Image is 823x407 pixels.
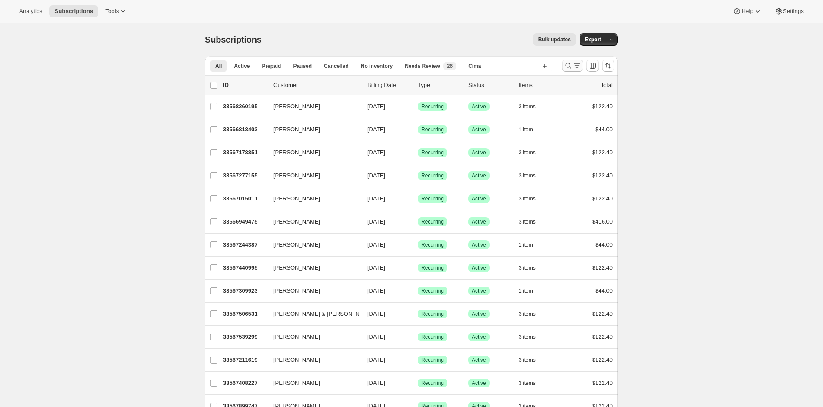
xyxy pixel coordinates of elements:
button: [PERSON_NAME] [268,376,355,390]
span: [DATE] [367,334,385,340]
span: Active [472,172,486,179]
button: [PERSON_NAME] [268,353,355,367]
div: 33567178851[PERSON_NAME][DATE]SuccessRecurringSuccessActive3 items$122.40 [223,147,613,159]
span: [PERSON_NAME] & [PERSON_NAME] [273,310,373,318]
span: [DATE] [367,310,385,317]
p: ID [223,81,267,90]
div: 33567506531[PERSON_NAME] & [PERSON_NAME][DATE]SuccessRecurringSuccessActive3 items$122.40 [223,308,613,320]
button: Search and filter results [562,60,583,72]
span: Active [472,241,486,248]
span: [DATE] [367,287,385,294]
span: Active [472,310,486,317]
span: [PERSON_NAME] [273,148,320,157]
span: Active [472,264,486,271]
span: Recurring [421,172,444,179]
button: [PERSON_NAME] & [PERSON_NAME] [268,307,355,321]
div: Items [519,81,562,90]
div: Type [418,81,461,90]
span: 3 items [519,218,536,225]
div: IDCustomerBilling DateTypeStatusItemsTotal [223,81,613,90]
span: [PERSON_NAME] [273,125,320,134]
span: 3 items [519,264,536,271]
span: Active [472,149,486,156]
div: 33567408227[PERSON_NAME][DATE]SuccessRecurringSuccessActive3 items$122.40 [223,377,613,389]
span: [DATE] [367,103,385,110]
button: 1 item [519,239,543,251]
span: Cancelled [324,63,349,70]
button: [PERSON_NAME] [268,215,355,229]
span: Recurring [421,264,444,271]
span: $122.40 [592,103,613,110]
span: $44.00 [595,287,613,294]
span: [PERSON_NAME] [273,171,320,180]
button: Sort the results [602,60,614,72]
button: Tools [100,5,133,17]
span: All [215,63,222,70]
span: Active [472,287,486,294]
button: Subscriptions [49,5,98,17]
span: 1 item [519,126,533,133]
span: 3 items [519,195,536,202]
button: 1 item [519,123,543,136]
span: [PERSON_NAME] [273,194,320,203]
span: Active [472,380,486,387]
span: [DATE] [367,195,385,202]
span: [DATE] [367,241,385,248]
span: 1 item [519,241,533,248]
span: Recurring [421,357,444,364]
span: 1 item [519,287,533,294]
span: [PERSON_NAME] [273,217,320,226]
span: Recurring [421,218,444,225]
button: Customize table column order and visibility [586,60,599,72]
span: Active [472,126,486,133]
button: [PERSON_NAME] [268,169,355,183]
span: Recurring [421,310,444,317]
p: 33566818403 [223,125,267,134]
div: 33567244387[PERSON_NAME][DATE]SuccessRecurringSuccessActive1 item$44.00 [223,239,613,251]
span: No inventory [361,63,393,70]
button: 3 items [519,170,545,182]
span: [PERSON_NAME] [273,102,320,111]
span: [DATE] [367,380,385,386]
div: 33568260195[PERSON_NAME][DATE]SuccessRecurringSuccessActive3 items$122.40 [223,100,613,113]
div: 33566818403[PERSON_NAME][DATE]SuccessRecurringSuccessActive1 item$44.00 [223,123,613,136]
span: [PERSON_NAME] [273,287,320,295]
button: 3 items [519,216,545,228]
span: Tools [105,8,119,15]
p: 33567178851 [223,148,267,157]
span: Needs Review [405,63,440,70]
span: $122.40 [592,334,613,340]
span: $122.40 [592,380,613,386]
button: 3 items [519,147,545,159]
span: $122.40 [592,310,613,317]
button: 3 items [519,377,545,389]
span: [DATE] [367,149,385,156]
button: 3 items [519,331,545,343]
span: $122.40 [592,149,613,156]
span: Recurring [421,149,444,156]
span: [DATE] [367,218,385,225]
button: [PERSON_NAME] [268,284,355,298]
span: Recurring [421,126,444,133]
span: Recurring [421,334,444,340]
span: Recurring [421,195,444,202]
p: Customer [273,81,360,90]
p: 33568260195 [223,102,267,111]
button: Help [727,5,767,17]
button: Settings [769,5,809,17]
div: 33566949475[PERSON_NAME][DATE]SuccessRecurringSuccessActive3 items$416.00 [223,216,613,228]
span: Active [472,218,486,225]
span: $416.00 [592,218,613,225]
span: 3 items [519,334,536,340]
button: [PERSON_NAME] [268,261,355,275]
span: Analytics [19,8,42,15]
span: 3 items [519,149,536,156]
p: 33567277155 [223,171,267,180]
span: 3 items [519,357,536,364]
button: [PERSON_NAME] [268,238,355,252]
button: Analytics [14,5,47,17]
p: 33566949475 [223,217,267,226]
div: 33567309923[PERSON_NAME][DATE]SuccessRecurringSuccessActive1 item$44.00 [223,285,613,297]
button: 3 items [519,262,545,274]
p: 33567244387 [223,240,267,249]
